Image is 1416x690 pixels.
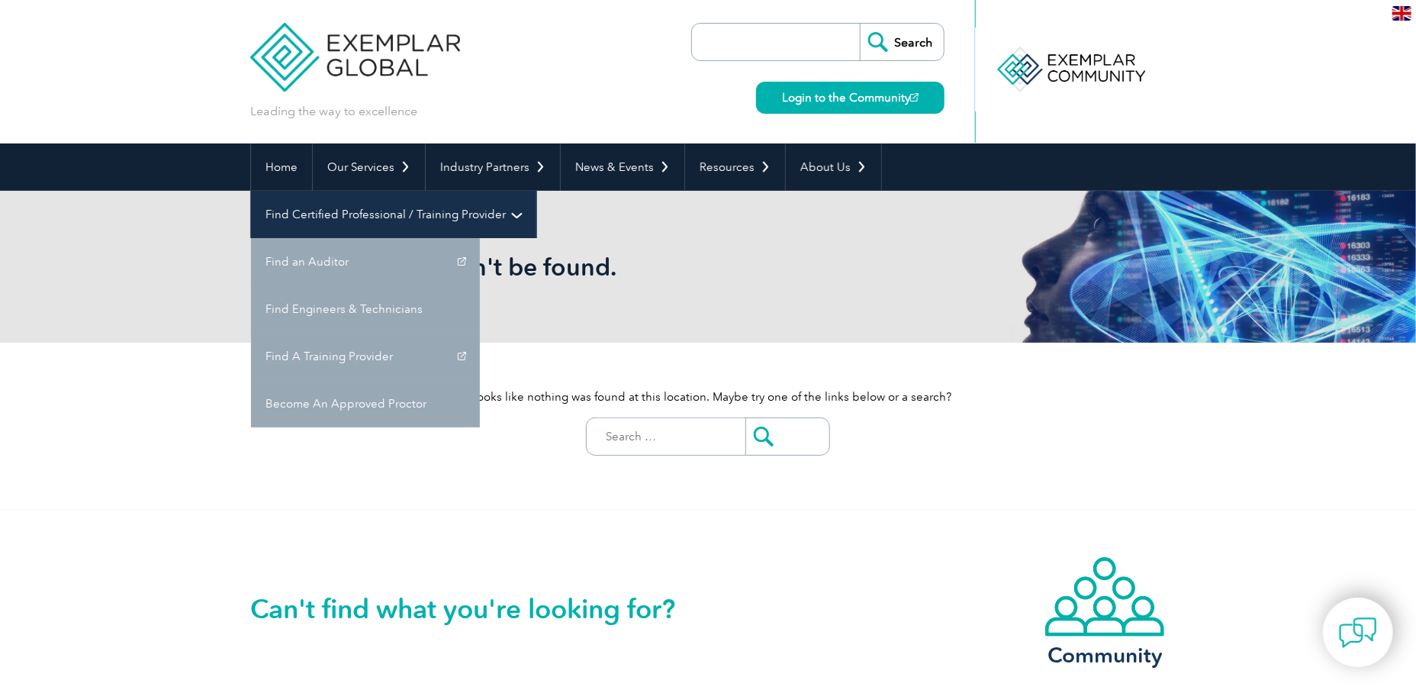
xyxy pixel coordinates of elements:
a: News & Events [561,143,684,191]
a: Become An Approved Proctor [251,380,480,427]
a: Login to the Community [756,82,945,114]
img: contact-chat.png [1339,614,1377,652]
a: Find A Training Provider [251,333,480,380]
input: Search [860,24,944,60]
a: Community [1044,556,1166,665]
a: Find an Auditor [251,238,480,285]
h3: Community [1044,646,1166,665]
a: Find Engineers & Technicians [251,285,480,333]
img: open_square.png [910,93,919,102]
input: Submit [745,418,829,455]
img: icon-community.webp [1044,556,1166,638]
img: en [1392,6,1411,21]
a: Our Services [313,143,425,191]
a: Find Certified Professional / Training Provider [251,191,536,238]
p: Leading the way to excellence [250,103,417,120]
p: It looks like nothing was found at this location. Maybe try one of the links below or a search? [250,389,1166,405]
a: Home [251,143,312,191]
a: Industry Partners [426,143,560,191]
a: About Us [786,143,881,191]
h1: Oops! That page can't be found. [250,252,836,282]
h2: Can't find what you're looking for? [250,597,708,621]
a: Resources [685,143,785,191]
